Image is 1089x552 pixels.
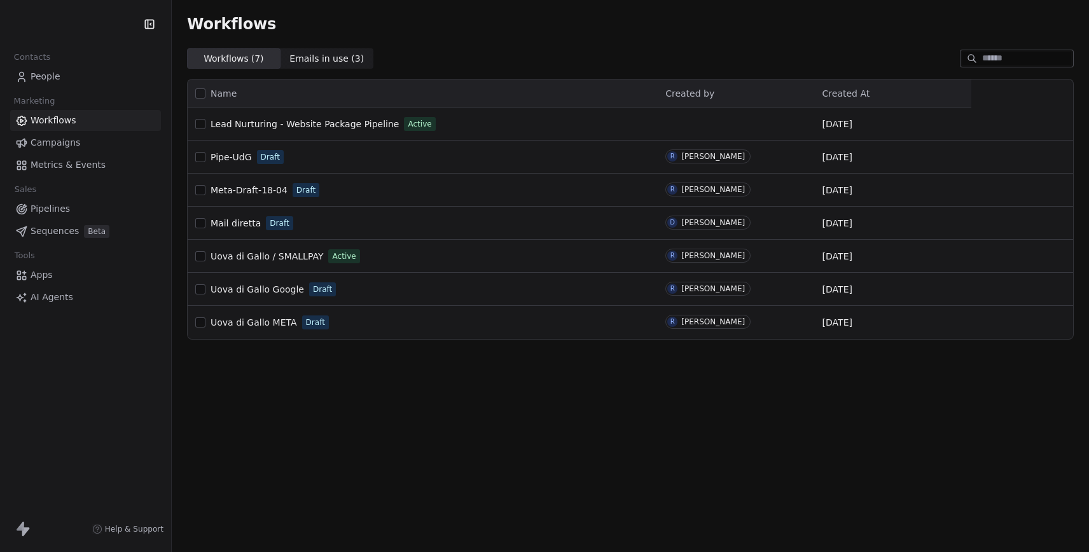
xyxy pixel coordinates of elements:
[670,151,675,162] div: R
[681,317,745,326] div: [PERSON_NAME]
[10,287,161,308] a: AI Agents
[10,132,161,153] a: Campaigns
[10,66,161,87] a: People
[84,225,109,238] span: Beta
[211,119,399,129] span: Lead Nurturing - Website Package Pipeline
[10,265,161,286] a: Apps
[261,151,280,163] span: Draft
[211,152,252,162] span: Pipe-UdG
[9,180,42,199] span: Sales
[670,184,675,195] div: R
[681,185,745,194] div: [PERSON_NAME]
[670,284,675,294] div: R
[31,158,106,172] span: Metrics & Events
[10,221,161,242] a: SequencesBeta
[10,155,161,176] a: Metrics & Events
[822,118,852,130] span: [DATE]
[211,250,323,263] a: Uova di Gallo / SMALLPAY
[31,268,53,282] span: Apps
[270,217,289,229] span: Draft
[8,92,60,111] span: Marketing
[31,114,76,127] span: Workflows
[822,184,852,197] span: [DATE]
[211,185,288,195] span: Meta-Draft-18-04
[670,217,675,228] div: D
[681,218,745,227] div: [PERSON_NAME]
[670,251,675,261] div: R
[681,152,745,161] div: [PERSON_NAME]
[211,251,323,261] span: Uova di Gallo / SMALLPAY
[670,317,675,327] div: R
[92,524,163,534] a: Help & Support
[313,284,332,295] span: Draft
[822,217,852,230] span: [DATE]
[306,317,325,328] span: Draft
[31,136,80,149] span: Campaigns
[681,284,745,293] div: [PERSON_NAME]
[105,524,163,534] span: Help & Support
[822,250,852,263] span: [DATE]
[211,284,304,294] span: Uova di Gallo Google
[8,48,56,67] span: Contacts
[822,151,852,163] span: [DATE]
[211,218,261,228] span: Mail diretta
[211,283,304,296] a: Uova di Gallo Google
[31,224,79,238] span: Sequences
[211,87,237,100] span: Name
[211,151,252,163] a: Pipe-UdG
[289,52,364,66] span: Emails in use ( 3 )
[211,316,297,329] a: Uova di Gallo META
[822,88,870,99] span: Created At
[31,202,70,216] span: Pipelines
[332,251,356,262] span: Active
[211,217,261,230] a: Mail diretta
[296,184,316,196] span: Draft
[10,198,161,219] a: Pipelines
[211,118,399,130] a: Lead Nurturing - Website Package Pipeline
[822,283,852,296] span: [DATE]
[187,15,276,33] span: Workflows
[665,88,714,99] span: Created by
[822,316,852,329] span: [DATE]
[211,184,288,197] a: Meta-Draft-18-04
[211,317,297,328] span: Uova di Gallo META
[31,291,73,304] span: AI Agents
[31,70,60,83] span: People
[9,246,40,265] span: Tools
[408,118,431,130] span: Active
[681,251,745,260] div: [PERSON_NAME]
[10,110,161,131] a: Workflows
